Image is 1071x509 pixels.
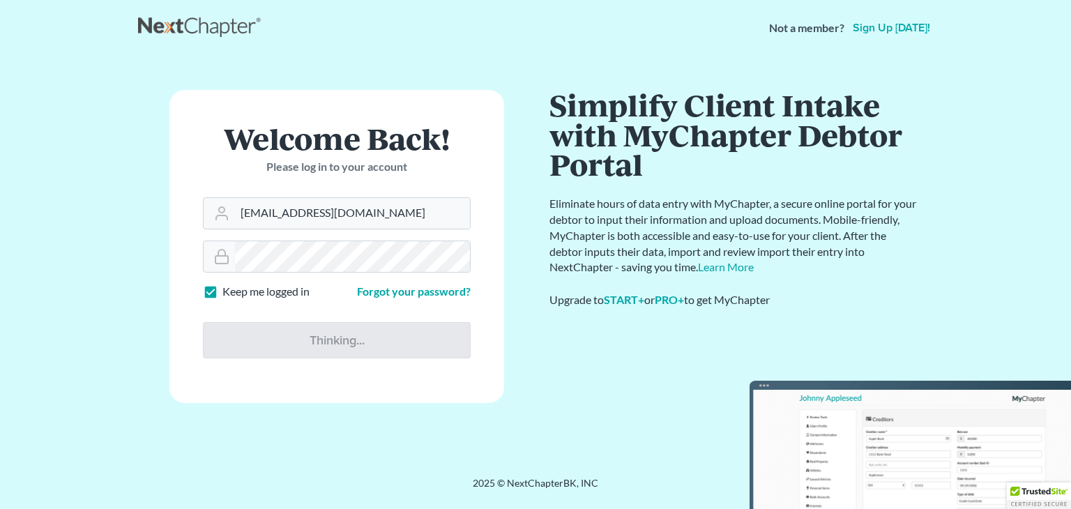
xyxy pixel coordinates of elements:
input: Email Address [235,198,470,229]
strong: Not a member? [769,20,844,36]
a: Sign up [DATE]! [850,22,933,33]
div: 2025 © NextChapterBK, INC [138,476,933,501]
h1: Welcome Back! [203,123,471,153]
input: Thinking... [203,322,471,358]
a: Forgot your password? [357,284,471,298]
a: START+ [604,293,644,306]
div: TrustedSite Certified [1007,483,1071,509]
a: Learn More [698,260,754,273]
label: Keep me logged in [222,284,310,300]
div: Upgrade to or to get MyChapter [549,292,919,308]
a: PRO+ [655,293,684,306]
p: Eliminate hours of data entry with MyChapter, a secure online portal for your debtor to input the... [549,196,919,275]
p: Please log in to your account [203,159,471,175]
h1: Simplify Client Intake with MyChapter Debtor Portal [549,90,919,179]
